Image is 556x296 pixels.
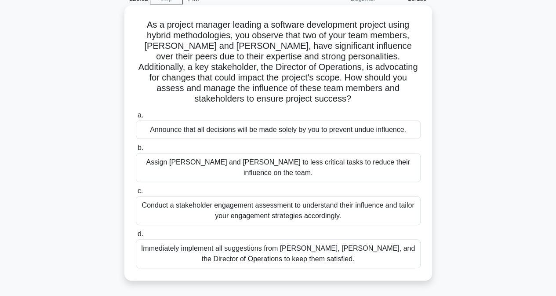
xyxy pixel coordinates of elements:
[136,196,421,225] div: Conduct a stakeholder engagement assessment to understand their influence and tailor your engagem...
[136,153,421,182] div: Assign [PERSON_NAME] and [PERSON_NAME] to less critical tasks to reduce their influence on the team.
[135,19,422,105] h5: As a project manager leading a software development project using hybrid methodologies, you obser...
[138,187,143,194] span: c.
[138,144,143,151] span: b.
[136,121,421,139] div: Announce that all decisions will be made solely by you to prevent undue influence.
[136,239,421,268] div: Immediately implement all suggestions from [PERSON_NAME], [PERSON_NAME], and the Director of Oper...
[138,230,143,238] span: d.
[138,111,143,119] span: a.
